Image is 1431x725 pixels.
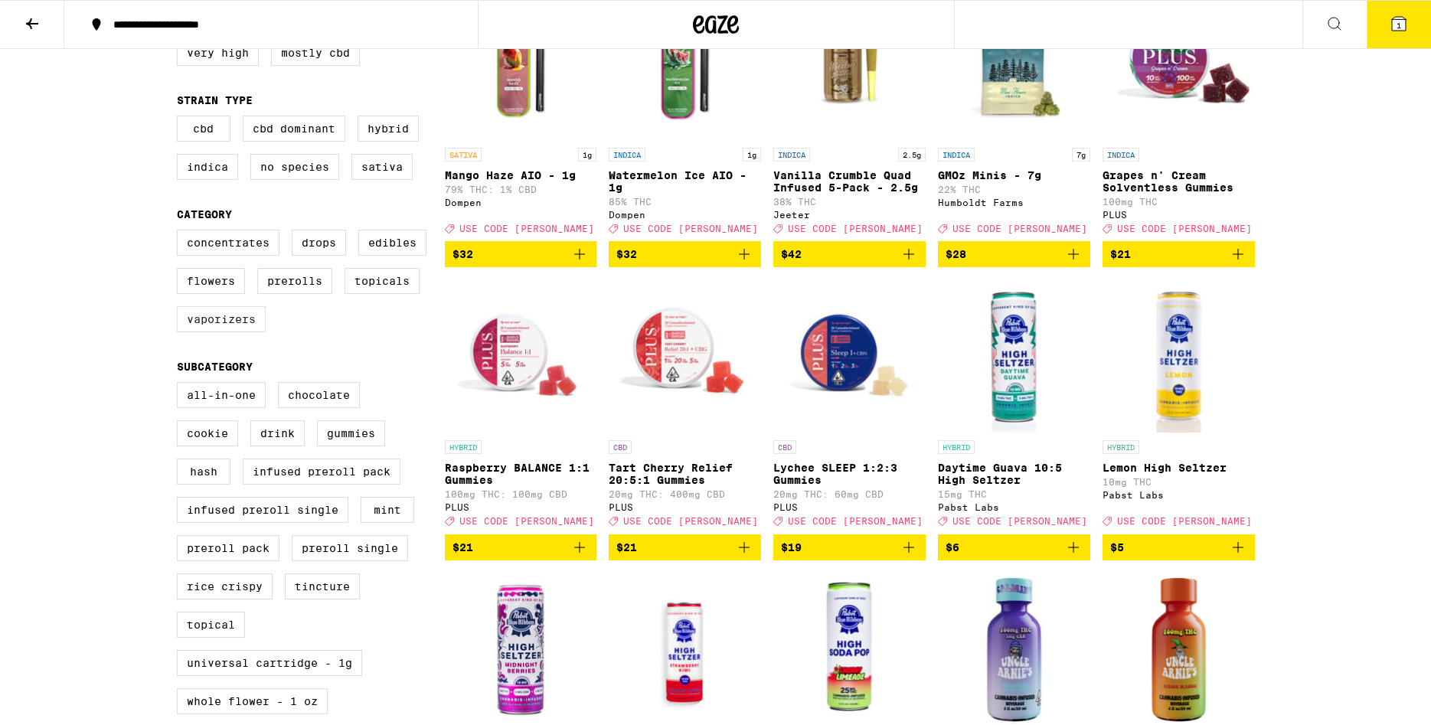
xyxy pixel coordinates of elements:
[177,497,348,523] label: Infused Preroll Single
[177,361,253,373] legend: Subcategory
[773,169,926,194] p: Vanilla Crumble Quad Infused 5-Pack - 2.5g
[177,306,266,332] label: Vaporizers
[773,197,926,207] p: 38% THC
[177,94,253,106] legend: Strain Type
[1367,1,1431,48] button: 1
[9,11,110,23] span: Hi. Need any help?
[271,40,360,66] label: Mostly CBD
[177,230,279,256] label: Concentrates
[1103,477,1255,487] p: 10mg THC
[1397,21,1401,30] span: 1
[177,459,230,485] label: Hash
[445,198,597,207] div: Dompen
[609,279,761,534] a: Open page for Tart Cherry Relief 20:5:1 Gummies from PLUS
[938,185,1090,194] p: 22% THC
[177,573,273,599] label: Rice Crispy
[358,116,419,142] label: Hybrid
[623,517,758,527] span: USE CODE [PERSON_NAME]
[578,148,596,162] p: 1g
[177,612,245,638] label: Topical
[938,534,1090,560] button: Add to bag
[788,517,923,527] span: USE CODE [PERSON_NAME]
[250,420,305,446] label: Drink
[898,148,926,162] p: 2.5g
[781,248,802,260] span: $42
[773,462,926,486] p: Lychee SLEEP 1:2:3 Gummies
[616,541,637,554] span: $21
[351,154,413,180] label: Sativa
[345,268,420,294] label: Topicals
[1103,440,1139,454] p: HYBRID
[177,154,238,180] label: Indica
[1103,197,1255,207] p: 100mg THC
[623,224,758,234] span: USE CODE [PERSON_NAME]
[1117,517,1252,527] span: USE CODE [PERSON_NAME]
[773,279,926,534] a: Open page for Lychee SLEEP 1:2:3 Gummies from PLUS
[317,420,385,446] label: Gummies
[292,230,346,256] label: Drops
[452,248,473,260] span: $32
[938,241,1090,267] button: Add to bag
[177,535,279,561] label: Preroll Pack
[1103,169,1255,194] p: Grapes n' Cream Solventless Gummies
[938,462,1090,486] p: Daytime Guava 10:5 High Seltzer
[938,489,1090,499] p: 15mg THC
[773,440,796,454] p: CBD
[609,534,761,560] button: Add to bag
[361,497,414,523] label: Mint
[177,688,328,714] label: Whole Flower - 1 oz
[773,279,926,433] img: PLUS - Lychee SLEEP 1:2:3 Gummies
[609,148,645,162] p: INDICA
[609,210,761,220] div: Dompen
[1072,148,1090,162] p: 7g
[773,502,926,512] div: PLUS
[177,382,266,408] label: All-In-One
[278,382,360,408] label: Chocolate
[946,248,966,260] span: $28
[609,462,761,486] p: Tart Cherry Relief 20:5:1 Gummies
[1103,462,1255,474] p: Lemon High Seltzer
[773,148,810,162] p: INDICA
[1103,490,1255,500] div: Pabst Labs
[946,541,959,554] span: $6
[445,440,482,454] p: HYBRID
[459,517,594,527] span: USE CODE [PERSON_NAME]
[938,169,1090,181] p: GMOz Minis - 7g
[1103,148,1139,162] p: INDICA
[609,169,761,194] p: Watermelon Ice AIO - 1g
[609,279,761,433] img: PLUS - Tart Cherry Relief 20:5:1 Gummies
[177,268,245,294] label: Flowers
[1103,241,1255,267] button: Add to bag
[773,210,926,220] div: Jeeter
[609,502,761,512] div: PLUS
[788,224,923,234] span: USE CODE [PERSON_NAME]
[1103,279,1255,433] img: Pabst Labs - Lemon High Seltzer
[445,185,597,194] p: 79% THC: 1% CBD
[250,154,339,180] label: No Species
[445,279,597,534] a: Open page for Raspberry BALANCE 1:1 Gummies from PLUS
[938,279,1090,534] a: Open page for Daytime Guava 10:5 High Seltzer from Pabst Labs
[781,541,802,554] span: $19
[773,534,926,560] button: Add to bag
[177,116,230,142] label: CBD
[257,268,332,294] label: Prerolls
[773,489,926,499] p: 20mg THC: 60mg CBD
[445,148,482,162] p: SATIVA
[459,224,594,234] span: USE CODE [PERSON_NAME]
[358,230,426,256] label: Edibles
[773,241,926,267] button: Add to bag
[1103,210,1255,220] div: PLUS
[616,248,637,260] span: $32
[445,241,597,267] button: Add to bag
[743,148,761,162] p: 1g
[445,279,597,433] img: PLUS - Raspberry BALANCE 1:1 Gummies
[445,534,597,560] button: Add to bag
[177,208,232,220] legend: Category
[243,116,345,142] label: CBD Dominant
[177,650,362,676] label: Universal Cartridge - 1g
[292,535,408,561] label: Preroll Single
[452,541,473,554] span: $21
[445,489,597,499] p: 100mg THC: 100mg CBD
[952,224,1087,234] span: USE CODE [PERSON_NAME]
[938,148,975,162] p: INDICA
